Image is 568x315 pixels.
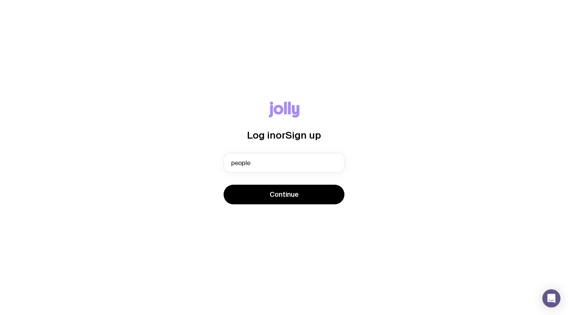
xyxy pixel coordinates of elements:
button: Continue [224,185,344,204]
span: Log in [247,130,276,141]
input: you@email.com [224,153,344,173]
span: Sign up [286,130,321,141]
div: Open Intercom Messenger [542,289,560,307]
span: Continue [270,190,299,199]
span: or [276,130,286,141]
